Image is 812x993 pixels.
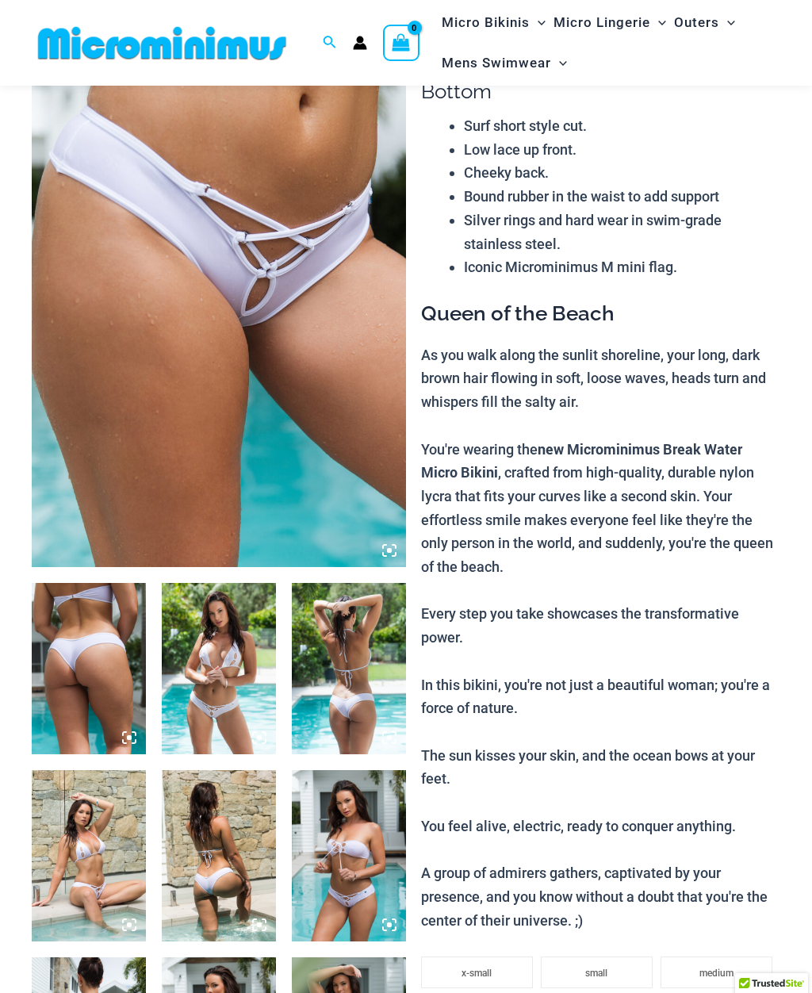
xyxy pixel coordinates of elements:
[551,43,567,83] span: Menu Toggle
[421,439,742,482] b: new Microminimus Break Water Micro Bikini
[438,43,571,83] a: Mens SwimwearMenu ToggleMenu Toggle
[32,583,146,754] img: Breakwater White 341 Top 4956 Shorts
[162,770,276,941] img: Breakwater White 3153 Top 4956 Shorts
[585,968,607,979] span: small
[438,2,550,43] a: Micro BikinisMenu ToggleMenu Toggle
[464,185,780,209] li: Bound rubber in the waist to add support
[292,770,406,941] img: Breakwater White 341 Top 4956 Shorts
[421,343,780,933] p: As you walk along the sunlit shoreline, your long, dark brown hair flowing in soft, loose waves, ...
[464,209,780,255] li: Silver rings and hard wear in swim-grade stainless steel.
[674,2,719,43] span: Outers
[32,25,293,61] img: MM SHOP LOGO FLAT
[464,114,780,138] li: Surf short style cut.
[541,957,653,988] li: small
[421,957,533,988] li: x-small
[719,2,735,43] span: Menu Toggle
[162,583,276,754] img: Breakwater White 3153 Top 4956 Shorts
[464,255,780,279] li: Iconic Microminimus M mini flag.
[699,968,733,979] span: medium
[550,2,670,43] a: Micro LingerieMenu ToggleMenu Toggle
[464,161,780,185] li: Cheeky back.
[661,957,772,988] li: medium
[353,36,367,50] a: Account icon link
[464,138,780,162] li: Low lace up front.
[421,301,780,328] h3: Queen of the Beach
[32,770,146,941] img: Breakwater White 3153 Top 4956 Shorts
[462,968,492,979] span: x-small
[383,25,419,61] a: View Shopping Cart, empty
[670,2,739,43] a: OutersMenu ToggleMenu Toggle
[442,2,530,43] span: Micro Bikinis
[32,6,406,567] img: Breakwater White 4956 Shorts
[292,583,406,754] img: Breakwater White 3153 Top 4956 Shorts
[530,2,546,43] span: Menu Toggle
[442,43,551,83] span: Mens Swimwear
[650,2,666,43] span: Menu Toggle
[323,33,337,53] a: Search icon link
[553,2,650,43] span: Micro Lingerie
